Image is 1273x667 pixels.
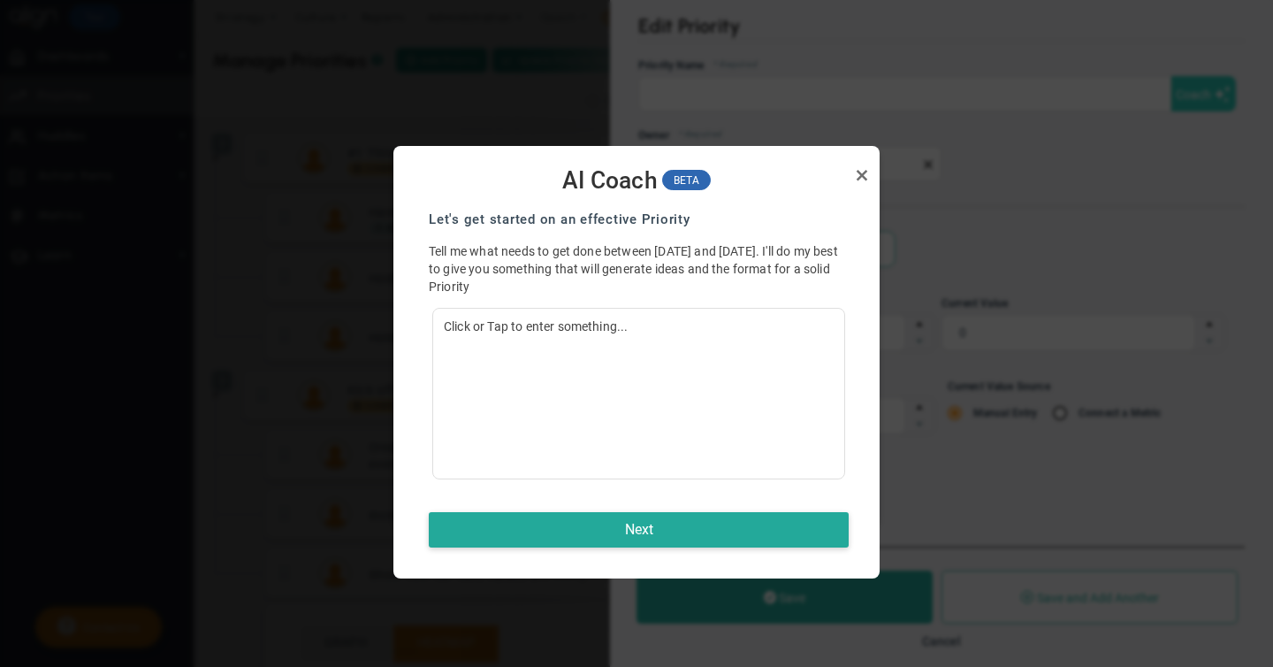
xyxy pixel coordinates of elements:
[429,242,849,295] p: Tell me what needs to get done between [DATE] and [DATE]. I'll do my best to give you something t...
[851,165,873,186] a: Close
[562,166,658,195] span: AI Coach
[429,211,849,229] h3: Let's get started on an effective Priority
[429,512,849,548] button: Next
[432,308,845,479] div: Click or Tap to enter something...
[662,170,712,190] span: BETA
